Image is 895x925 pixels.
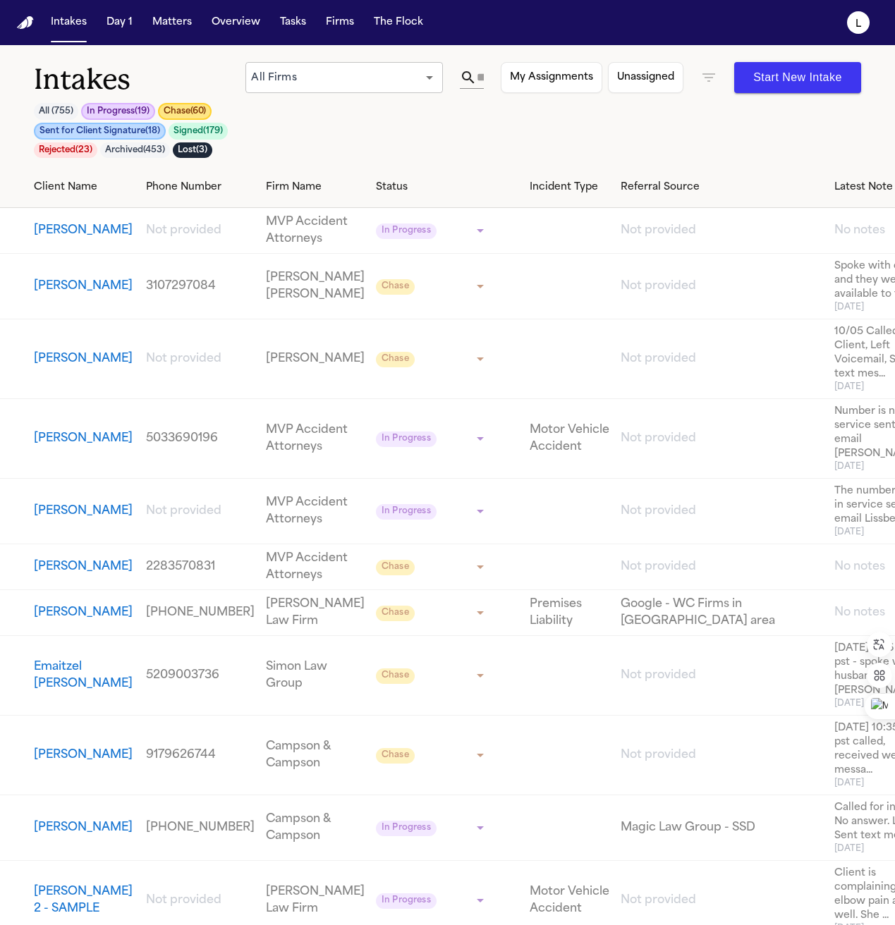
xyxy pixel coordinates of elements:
a: Intakes [45,10,92,35]
a: View details for Madi J Purser [146,558,255,575]
div: Referral Source [621,180,823,195]
a: View details for Regina Sigers [621,819,823,836]
button: In Progress(19) [81,103,155,120]
div: Update intake status [376,221,489,240]
button: Chase(60) [158,103,212,120]
button: Lost(3) [173,142,212,158]
img: Finch Logo [17,16,34,30]
a: View details for Lisa Bello [266,596,365,630]
span: Not provided [621,670,696,681]
a: View details for Max Guillen [34,278,135,295]
a: View details for Michaelgr Thompson [621,430,823,447]
a: View details for Tawanna Smith [621,747,823,764]
span: No notes [834,225,885,236]
div: Update intake status [376,603,489,623]
div: Update intake status [376,745,489,765]
a: View details for Max Guillen [266,269,365,303]
a: View details for Jeffrey Young [266,350,365,367]
button: Start New Intake [734,62,861,93]
a: View details for Michael Guerrero [266,214,365,247]
span: Not provided [621,561,696,572]
a: View details for Janet Smith 2 - SAMPLE [266,883,365,917]
button: Overview [206,10,266,35]
span: Not provided [621,225,696,236]
a: View details for Lisa Bello [530,596,609,630]
a: View details for Janet Smith 2 - SAMPLE [34,883,135,917]
button: View details for Regina Sigers [34,819,135,836]
a: View details for Madi J Purser [266,550,365,584]
a: Home [17,16,34,30]
button: Unassigned [608,62,683,93]
a: View details for Tawanna Smith [146,747,255,764]
button: View details for Michaelgr Thompson [34,430,135,447]
div: Update intake status [376,666,489,685]
button: Archived(453) [100,142,170,158]
a: Matters [147,10,197,35]
div: Client Name [34,180,135,195]
span: Chase [376,560,415,575]
span: No notes [834,607,885,618]
span: Not provided [621,353,696,365]
a: View details for Michael Guerrero [621,222,823,239]
button: My Assignments [501,62,602,93]
button: View details for Michael Guerrero [34,222,135,239]
button: View details for Emaitzel Margarita Lugo Aguirre [34,658,135,692]
button: View details for Jeffrey Young [34,350,135,367]
a: View details for Michaelgr Thompson [266,422,365,455]
h1: Intakes [34,62,245,97]
span: No notes [834,561,885,572]
a: View details for Max Guillen [146,278,255,295]
a: View details for Lisa Bello [34,604,135,621]
a: View details for Emaitzel Margarita Lugo Aguirre [266,658,365,692]
span: Chase [376,279,415,295]
span: In Progress [376,431,437,447]
a: View details for Janet Smith 2 - SAMPLE [621,892,823,909]
button: Signed(179) [169,123,228,140]
span: Chase [376,668,415,684]
button: The Flock [368,10,429,35]
a: View details for Michaelgr Thompson [146,430,255,447]
button: View details for Alberto Lopez [34,503,135,520]
span: Not provided [146,225,221,236]
a: View details for Lisa Bello [146,604,255,621]
span: In Progress [376,223,437,239]
span: Not provided [146,895,221,906]
span: Chase [376,748,415,764]
span: In Progress [376,821,437,836]
span: In Progress [376,893,437,909]
div: Update intake status [376,349,489,369]
a: View details for Janet Smith 2 - SAMPLE [146,892,255,909]
button: Sent for Client Signature(18) [34,123,166,140]
div: Incident Type [530,180,609,195]
span: Not provided [621,749,696,761]
a: Firms [320,10,360,35]
span: Not provided [621,506,696,517]
div: Update intake status [376,890,489,910]
a: View details for Michaelgr Thompson [530,422,609,455]
span: Not provided [621,281,696,292]
div: Status [376,180,518,195]
a: View details for Emaitzel Margarita Lugo Aguirre [621,667,823,684]
a: View details for Janet Smith 2 - SAMPLE [530,883,609,917]
a: View details for Regina Sigers [266,811,365,845]
button: Day 1 [101,10,138,35]
a: View details for Alberto Lopez [146,503,255,520]
span: Not provided [621,895,696,906]
a: View details for Emaitzel Margarita Lugo Aguirre [146,667,255,684]
div: Phone Number [146,180,255,195]
button: Tasks [274,10,312,35]
button: View details for Madi J Purser [34,558,135,575]
a: View details for Jeffrey Young [621,350,823,367]
span: Chase [376,606,415,621]
span: All Firms [251,73,296,83]
a: View details for Tawanna Smith [34,747,135,764]
a: View details for Michael Guerrero [146,222,255,239]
